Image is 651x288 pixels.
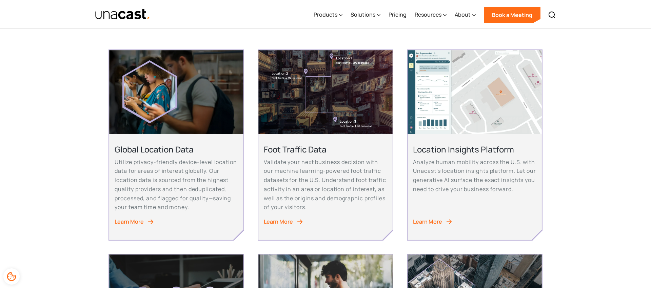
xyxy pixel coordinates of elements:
[115,217,238,226] a: Learn More
[484,7,540,23] a: Book a Meeting
[3,268,20,285] div: Cookie Preferences
[413,144,536,155] h2: Location Insights Platform
[264,217,387,226] a: Learn More
[415,1,447,29] div: Resources
[264,217,293,226] div: Learn More
[351,11,375,19] div: Solutions
[389,1,407,29] a: Pricing
[258,50,392,134] img: An aerial view of a city block with foot traffic data and location data information
[95,8,150,20] img: Unacast text logo
[264,158,387,212] p: Validate your next business decision with our machine learning-powered foot traffic datasets for ...
[314,1,342,29] div: Products
[413,217,536,226] a: Learn More
[351,1,380,29] div: Solutions
[413,217,442,226] div: Learn More
[415,11,441,19] div: Resources
[95,8,150,20] a: home
[413,158,536,194] p: Analyze human mobility across the U.S. with Unacast’s location insights platform. Let our generat...
[115,144,238,155] h2: Global Location Data
[264,144,387,155] h2: Foot Traffic Data
[115,158,238,212] p: Utilize privacy-friendly device-level location data for areas of interest globally. Our location ...
[115,217,144,226] div: Learn More
[455,1,476,29] div: About
[314,11,337,19] div: Products
[455,11,471,19] div: About
[548,11,556,19] img: Search icon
